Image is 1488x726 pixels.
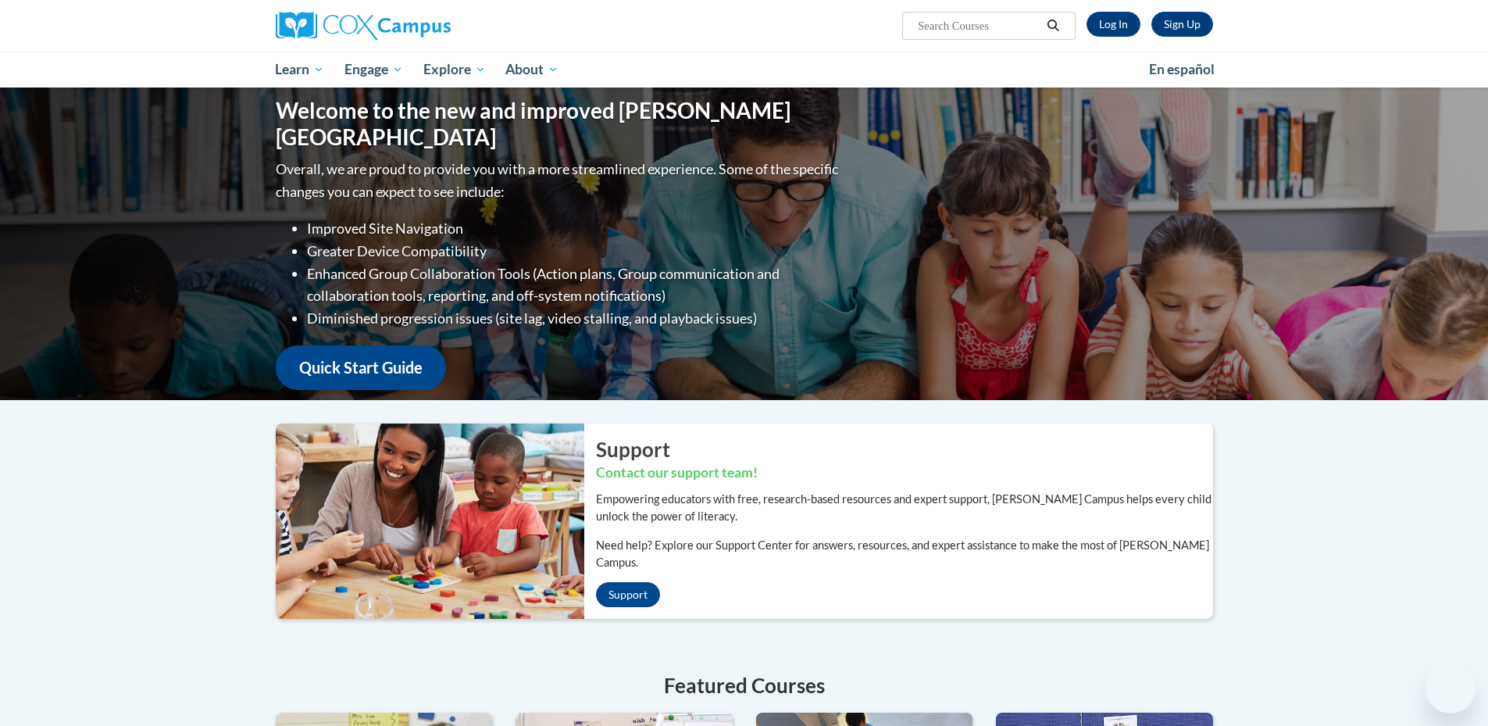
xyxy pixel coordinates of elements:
input: Search Courses [916,16,1041,35]
a: Support [596,582,660,607]
a: Quick Start Guide [276,345,446,390]
h1: Welcome to the new and improved [PERSON_NAME][GEOGRAPHIC_DATA] [276,98,842,150]
a: About [495,52,569,88]
p: Need help? Explore our Support Center for answers, resources, and expert assistance to make the m... [596,537,1213,571]
h4: Featured Courses [276,671,1213,701]
a: Cox Campus [276,12,573,40]
h3: Contact our support team! [596,463,1213,483]
span: Learn [275,60,324,79]
a: Learn [266,52,335,88]
p: Overall, we are proud to provide you with a more streamlined experience. Some of the specific cha... [276,158,842,203]
h2: Support [596,435,1213,463]
a: Register [1151,12,1213,37]
span: Engage [344,60,403,79]
img: Cox Campus [276,12,451,40]
span: Explore [423,60,486,79]
li: Greater Device Compatibility [307,240,842,263]
span: About [505,60,558,79]
iframe: Button to launch messaging window [1426,663,1476,713]
a: Engage [334,52,413,88]
button: Search [1041,16,1065,35]
img: ... [264,424,584,619]
a: En español [1139,53,1225,86]
span: En español [1149,61,1215,77]
li: Enhanced Group Collaboration Tools (Action plans, Group communication and collaboration tools, re... [307,263,842,308]
li: Improved Site Navigation [307,217,842,240]
p: Empowering educators with free, research-based resources and expert support, [PERSON_NAME] Campus... [596,491,1213,525]
div: Main menu [252,52,1236,88]
li: Diminished progression issues (site lag, video stalling, and playback issues) [307,307,842,330]
a: Log In [1087,12,1140,37]
a: Explore [413,52,496,88]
